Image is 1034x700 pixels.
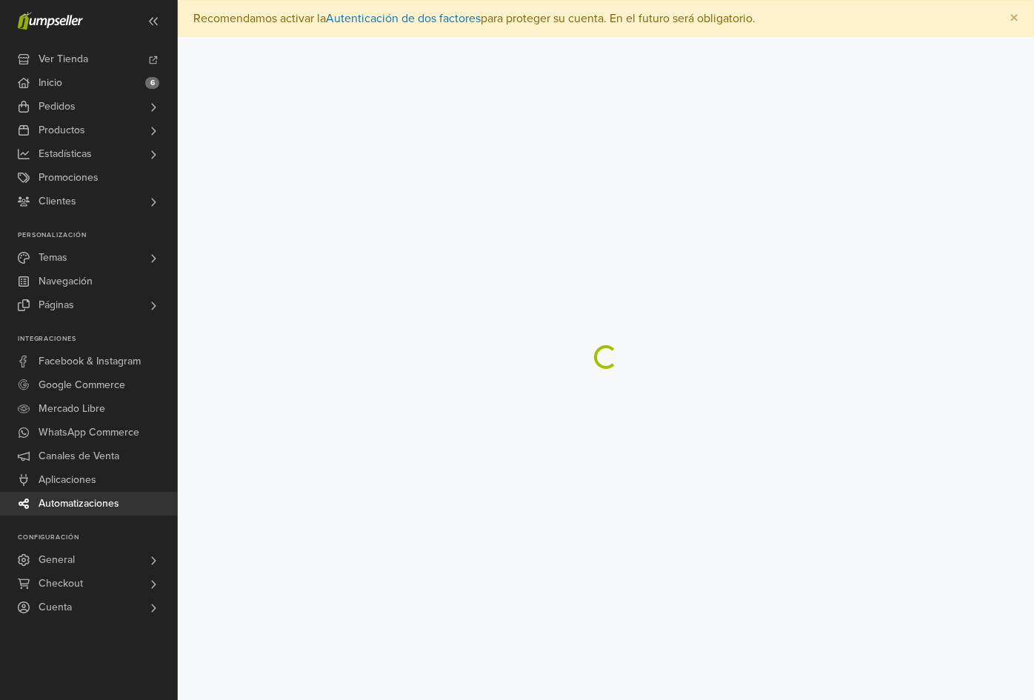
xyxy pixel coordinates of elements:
span: Automatizaciones [39,492,119,516]
span: Cuenta [39,596,72,619]
span: Google Commerce [39,373,125,397]
span: × [1010,7,1018,29]
span: Temas [39,246,67,270]
span: Promociones [39,166,99,190]
span: WhatsApp Commerce [39,421,139,444]
span: Páginas [39,293,74,317]
span: General [39,548,75,572]
button: Close [995,1,1033,36]
span: Ver Tienda [39,47,88,71]
span: Estadísticas [39,142,92,166]
span: Aplicaciones [39,468,96,492]
span: Productos [39,119,85,142]
span: Checkout [39,572,83,596]
span: Mercado Libre [39,397,105,421]
p: Personalización [18,231,177,240]
span: Facebook & Instagram [39,350,141,373]
a: Autenticación de dos factores [326,11,481,26]
p: Integraciones [18,335,177,344]
span: Navegación [39,270,93,293]
span: Pedidos [39,95,76,119]
p: Configuración [18,533,177,542]
span: Canales de Venta [39,444,119,468]
span: Clientes [39,190,76,213]
span: 6 [145,77,159,89]
span: Inicio [39,71,62,95]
